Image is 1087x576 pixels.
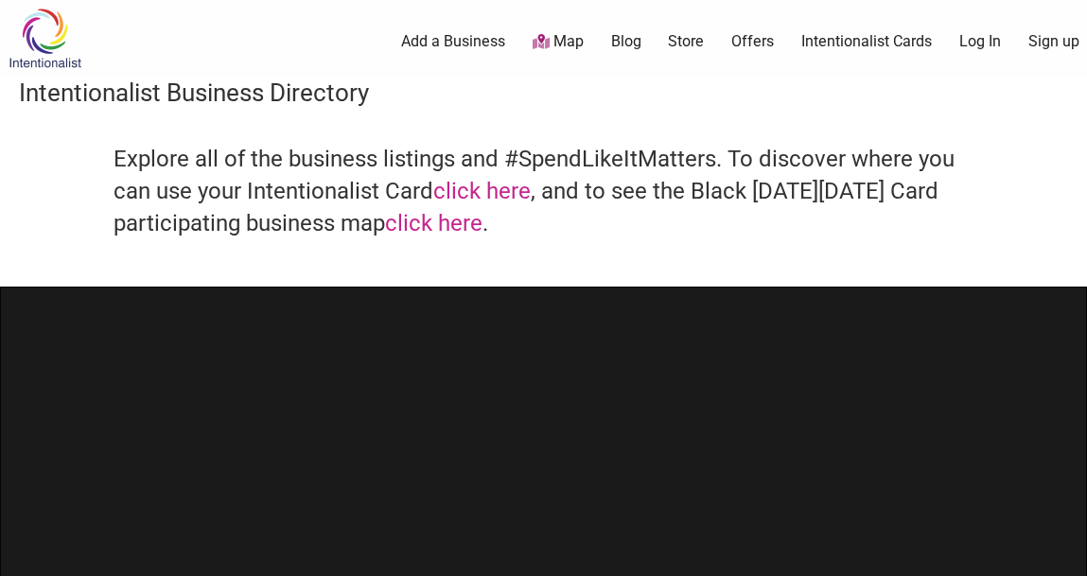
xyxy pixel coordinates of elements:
[801,31,932,52] a: Intentionalist Cards
[959,31,1001,52] a: Log In
[433,178,531,204] a: click here
[19,76,1068,110] h3: Intentionalist Business Directory
[611,31,641,52] a: Blog
[668,31,704,52] a: Store
[731,31,774,52] a: Offers
[401,31,505,52] a: Add a Business
[1028,31,1079,52] a: Sign up
[385,210,482,236] a: click here
[533,31,584,53] a: Map
[114,144,973,239] h4: Explore all of the business listings and #SpendLikeItMatters. To discover where you can use your ...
